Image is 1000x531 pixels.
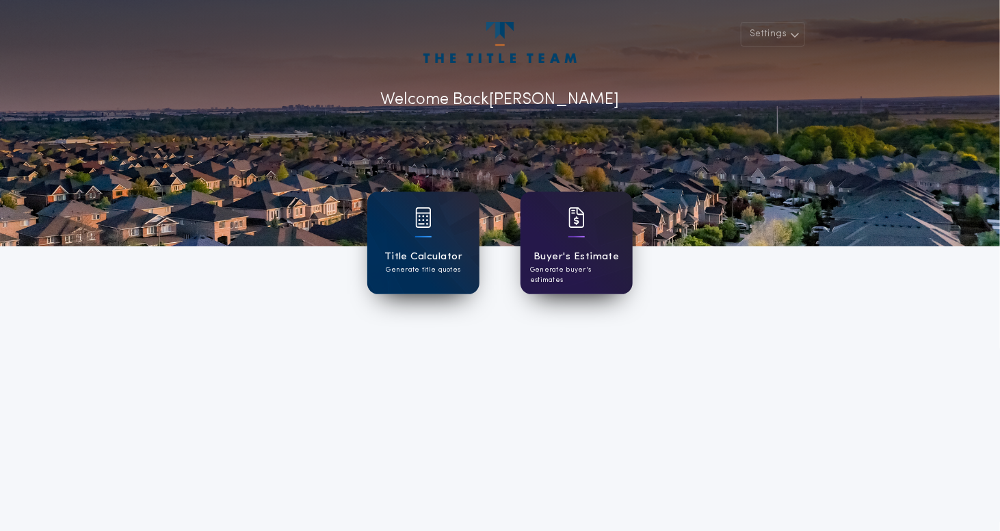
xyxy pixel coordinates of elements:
a: card iconBuyer's EstimateGenerate buyer's estimates [521,192,633,294]
p: Generate title quotes [386,265,460,275]
h1: Title Calculator [384,249,462,265]
p: Generate buyer's estimates [530,265,623,285]
p: Welcome Back [PERSON_NAME] [381,88,620,112]
img: card icon [568,207,585,228]
img: account-logo [423,22,577,63]
img: card icon [415,207,432,228]
h1: Buyer's Estimate [534,249,619,265]
a: card iconTitle CalculatorGenerate title quotes [367,192,479,294]
button: Settings [741,22,805,47]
